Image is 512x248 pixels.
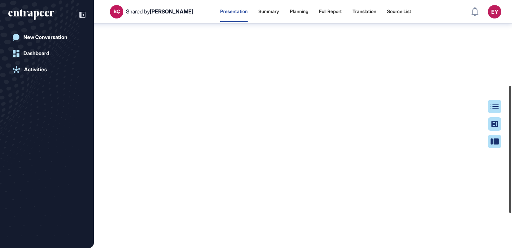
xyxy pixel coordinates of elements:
div: entrapeer-logo [8,9,54,20]
div: Shared by [126,8,193,15]
a: Activities [8,63,85,76]
a: New Conversation [8,31,85,44]
div: Full Report [319,9,342,14]
div: Summary [258,9,279,14]
div: Planning [290,9,308,14]
div: BÇ [114,9,120,14]
div: Dashboard [23,50,49,56]
div: New Conversation [23,34,67,40]
button: EY [488,5,501,18]
span: [PERSON_NAME] [150,8,193,15]
div: Activities [24,67,47,73]
div: Translation [353,9,376,14]
div: Presentation [220,9,248,14]
a: Dashboard [8,47,85,60]
div: Source List [387,9,411,14]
